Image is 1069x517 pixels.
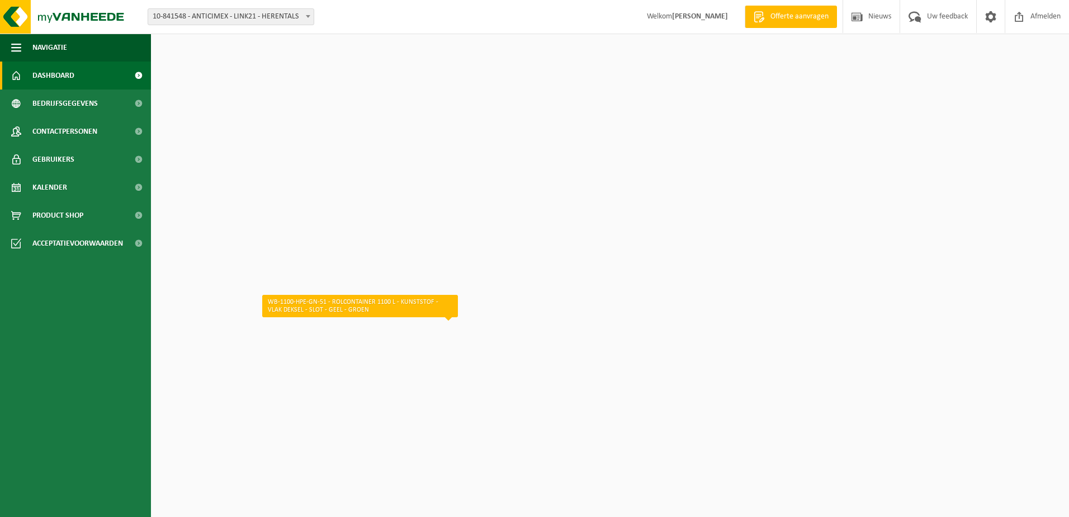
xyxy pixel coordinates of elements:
[32,34,67,62] span: Navigatie
[148,8,314,25] span: 10-841548 - ANTICIMEX - LINK21 - HERENTALS
[32,90,98,117] span: Bedrijfsgegevens
[148,9,314,25] span: 10-841548 - ANTICIMEX - LINK21 - HERENTALS
[745,6,837,28] a: Offerte aanvragen
[32,173,67,201] span: Kalender
[32,201,83,229] span: Product Shop
[672,12,728,21] strong: [PERSON_NAME]
[32,145,74,173] span: Gebruikers
[32,229,123,257] span: Acceptatievoorwaarden
[32,117,97,145] span: Contactpersonen
[32,62,74,90] span: Dashboard
[768,11,831,22] span: Offerte aanvragen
